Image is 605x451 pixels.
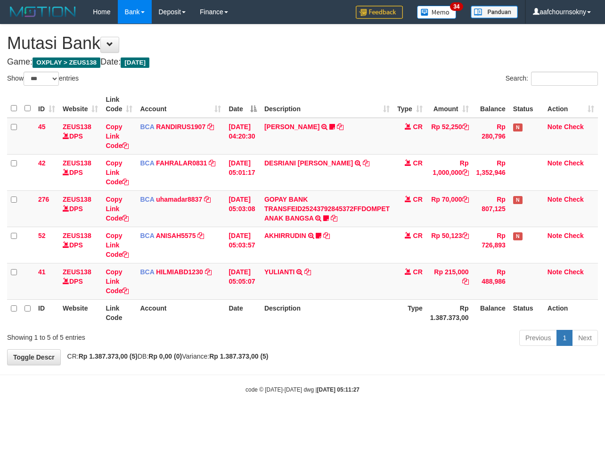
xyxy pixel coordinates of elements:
td: Rp 215,000 [426,263,473,299]
span: BCA [140,232,154,239]
a: Copy YULIANTI to clipboard [304,268,311,276]
td: Rp 1,352,946 [473,154,509,190]
th: Status [509,91,544,118]
img: Feedback.jpg [356,6,403,19]
a: Copy Link Code [106,123,129,149]
th: Amount: activate to sort column ascending [426,91,473,118]
th: Balance [473,299,509,326]
span: CR: DB: Variance: [63,353,269,360]
a: Check [564,232,584,239]
span: BCA [140,196,154,203]
a: 1 [556,330,572,346]
td: Rp 488,986 [473,263,509,299]
h1: Mutasi Bank [7,34,598,53]
a: Copy AKHIRRUDIN to clipboard [323,232,330,239]
a: Check [564,268,584,276]
a: Toggle Descr [7,349,61,365]
span: BCA [140,159,154,167]
span: [DATE] [121,57,149,68]
th: Account: activate to sort column ascending [136,91,225,118]
a: Copy ANISAH5575 to clipboard [197,232,204,239]
a: Note [548,196,562,203]
small: code © [DATE]-[DATE] dwg | [245,386,360,393]
a: ZEUS138 [63,196,91,203]
span: CR [413,268,423,276]
td: Rp 280,796 [473,118,509,155]
td: Rp 50,123 [426,227,473,263]
a: ANISAH5575 [156,232,196,239]
td: DPS [59,118,102,155]
td: Rp 52,250 [426,118,473,155]
a: Copy Rp 215,000 to clipboard [462,278,469,285]
a: Copy Link Code [106,268,129,295]
span: Has Note [513,123,523,131]
span: OXPLAY > ZEUS138 [33,57,100,68]
strong: Rp 0,00 (0) [148,353,182,360]
a: Note [548,232,562,239]
span: 276 [38,196,49,203]
strong: Rp 1.387.373,00 (5) [209,353,268,360]
a: Previous [519,330,557,346]
th: Link Code: activate to sort column ascending [102,91,136,118]
div: Showing 1 to 5 of 5 entries [7,329,245,342]
th: Description [261,299,393,326]
td: [DATE] 05:03:08 [225,190,261,227]
a: FAHRALAR0831 [156,159,207,167]
a: Copy TENNY SETIAWAN to clipboard [337,123,343,131]
td: DPS [59,190,102,227]
th: Action: activate to sort column ascending [544,91,598,118]
th: Description: activate to sort column ascending [261,91,393,118]
select: Showentries [24,72,59,86]
a: Check [564,196,584,203]
a: Copy HILMIABD1230 to clipboard [205,268,212,276]
label: Search: [506,72,598,86]
span: 45 [38,123,46,131]
th: Type [393,299,426,326]
a: GOPAY BANK TRANSFEID25243792845372FFDOMPET ANAK BANGSA [264,196,390,222]
th: Balance [473,91,509,118]
a: Check [564,159,584,167]
h4: Game: Date: [7,57,598,67]
a: Copy Link Code [106,159,129,186]
td: DPS [59,227,102,263]
img: panduan.png [471,6,518,18]
th: Link Code [102,299,136,326]
td: [DATE] 05:03:57 [225,227,261,263]
strong: [DATE] 05:11:27 [317,386,360,393]
a: Copy RANDIRUS1907 to clipboard [207,123,214,131]
span: Has Note [513,196,523,204]
th: Website [59,299,102,326]
a: Copy Rp 50,123 to clipboard [462,232,469,239]
span: BCA [140,268,154,276]
a: AKHIRRUDIN [264,232,306,239]
a: DESRIANI [PERSON_NAME] [264,159,353,167]
a: Copy Link Code [106,232,129,258]
span: CR [413,123,423,131]
a: Copy Link Code [106,196,129,222]
span: 41 [38,268,46,276]
th: ID: activate to sort column ascending [34,91,59,118]
label: Show entries [7,72,79,86]
a: YULIANTI [264,268,295,276]
td: [DATE] 05:05:07 [225,263,261,299]
span: 52 [38,232,46,239]
th: Type: activate to sort column ascending [393,91,426,118]
span: CR [413,196,423,203]
a: uhamadar8837 [156,196,202,203]
th: Status [509,299,544,326]
a: Copy GOPAY BANK TRANSFEID25243792845372FFDOMPET ANAK BANGSA to clipboard [331,214,337,222]
a: Copy Rp 1,000,000 to clipboard [462,169,469,176]
span: BCA [140,123,154,131]
td: DPS [59,263,102,299]
img: Button%20Memo.svg [417,6,457,19]
th: ID [34,299,59,326]
th: Date: activate to sort column descending [225,91,261,118]
a: Check [564,123,584,131]
a: Next [572,330,598,346]
span: 34 [450,2,463,11]
td: Rp 1,000,000 [426,154,473,190]
a: ZEUS138 [63,159,91,167]
td: [DATE] 05:01:17 [225,154,261,190]
th: Action [544,299,598,326]
img: MOTION_logo.png [7,5,79,19]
